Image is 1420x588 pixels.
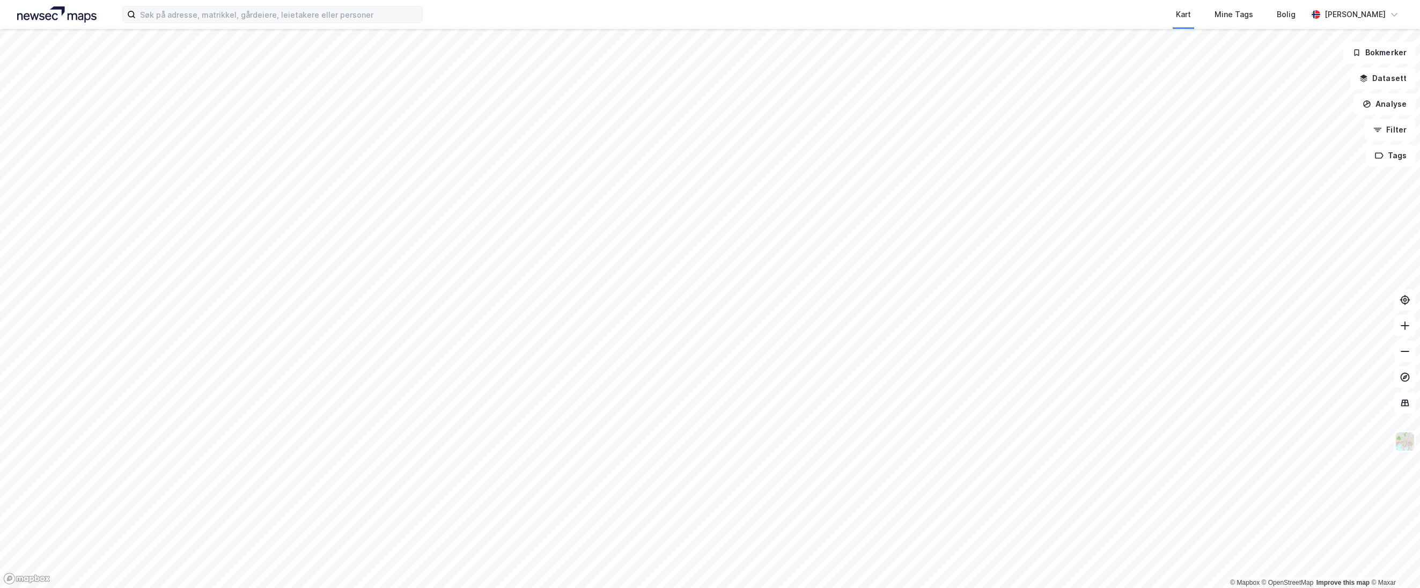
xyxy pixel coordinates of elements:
[1215,8,1253,21] div: Mine Tags
[1366,536,1420,588] iframe: Chat Widget
[136,6,422,23] input: Søk på adresse, matrikkel, gårdeiere, leietakere eller personer
[1325,8,1386,21] div: [PERSON_NAME]
[1277,8,1296,21] div: Bolig
[17,6,97,23] img: logo.a4113a55bc3d86da70a041830d287a7e.svg
[1176,8,1191,21] div: Kart
[1366,536,1420,588] div: Kontrollprogram for chat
